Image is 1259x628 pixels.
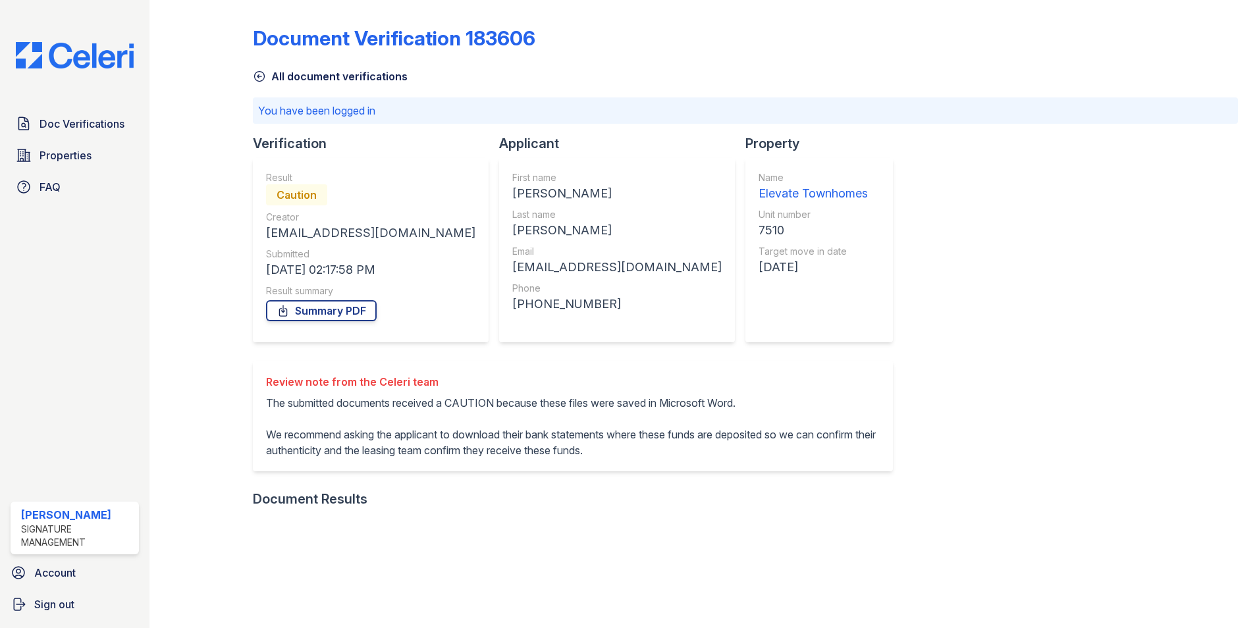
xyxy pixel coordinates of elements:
div: Submitted [266,248,475,261]
div: Result [266,171,475,184]
div: Result summary [266,284,475,298]
div: Creator [266,211,475,224]
div: Document Verification 183606 [253,26,535,50]
div: [PHONE_NUMBER] [512,295,722,313]
span: Account [34,565,76,581]
a: Properties [11,142,139,169]
a: Account [5,560,144,586]
div: Review note from the Celeri team [266,374,880,390]
div: [DATE] 02:17:58 PM [266,261,475,279]
div: [PERSON_NAME] [512,184,722,203]
span: FAQ [40,179,61,195]
div: [PERSON_NAME] [21,507,134,523]
a: Doc Verifications [11,111,139,137]
img: CE_Logo_Blue-a8612792a0a2168367f1c8372b55b34899dd931a85d93a1a3d3e32e68fde9ad4.png [5,42,144,68]
div: Property [745,134,903,153]
div: Caution [266,184,327,205]
span: Sign out [34,596,74,612]
a: Name Elevate Townhomes [759,171,868,203]
a: Sign out [5,591,144,617]
div: [EMAIL_ADDRESS][DOMAIN_NAME] [266,224,475,242]
div: Last name [512,208,722,221]
div: Name [759,171,868,184]
div: [DATE] [759,258,868,276]
span: Properties [40,147,92,163]
div: Target move in date [759,245,868,258]
div: Verification [253,134,499,153]
div: First name [512,171,722,184]
div: 7510 [759,221,868,240]
a: All document verifications [253,68,408,84]
div: Elevate Townhomes [759,184,868,203]
div: Applicant [499,134,745,153]
div: Document Results [253,490,367,508]
div: [PERSON_NAME] [512,221,722,240]
span: Doc Verifications [40,116,124,132]
div: Email [512,245,722,258]
a: FAQ [11,174,139,200]
a: Summary PDF [266,300,377,321]
div: Unit number [759,208,868,221]
div: [EMAIL_ADDRESS][DOMAIN_NAME] [512,258,722,276]
div: Phone [512,282,722,295]
div: Signature Management [21,523,134,549]
p: You have been logged in [258,103,1233,118]
p: The submitted documents received a CAUTION because these files were saved in Microsoft Word. We r... [266,395,880,458]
